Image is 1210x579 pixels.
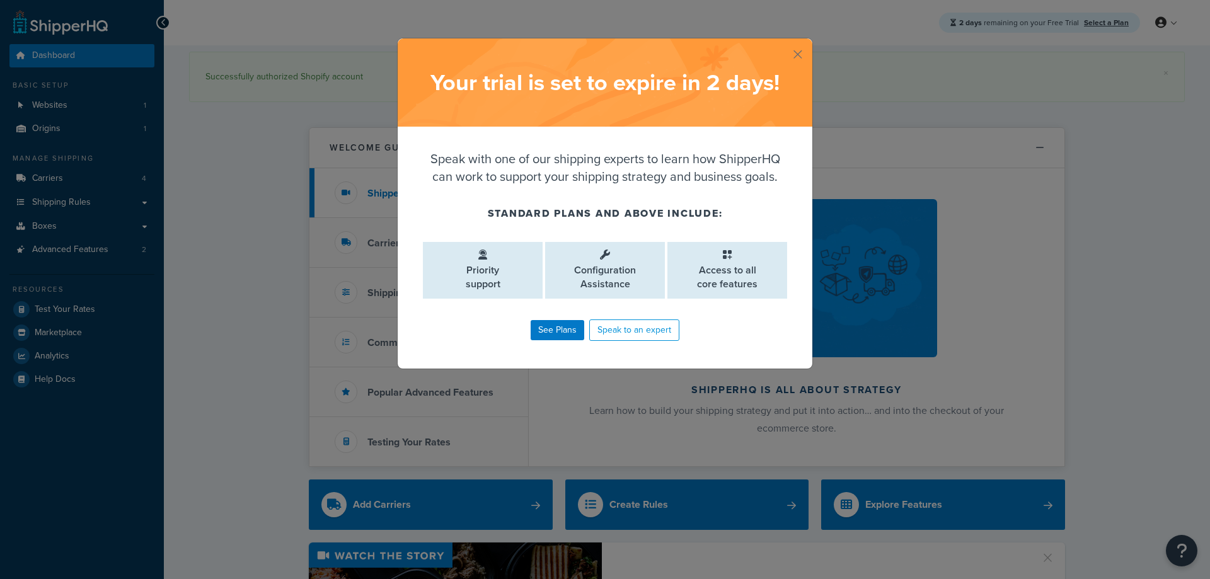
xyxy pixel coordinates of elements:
h4: Standard plans and above include: [423,206,787,221]
li: Configuration Assistance [545,242,665,299]
h2: Your trial is set to expire in 2 days ! [410,70,800,95]
a: Speak to an expert [589,319,679,341]
li: Access to all core features [667,242,787,299]
a: See Plans [531,320,584,340]
li: Priority support [423,242,543,299]
p: Speak with one of our shipping experts to learn how ShipperHQ can work to support your shipping s... [423,150,787,185]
